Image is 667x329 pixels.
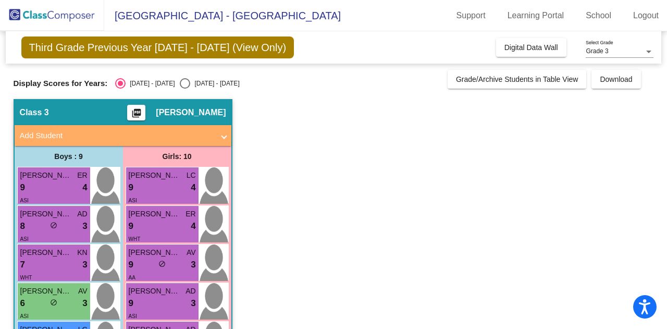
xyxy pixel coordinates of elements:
[20,181,25,194] span: 9
[448,7,494,24] a: Support
[130,108,143,123] mat-icon: picture_as_pdf
[129,247,181,258] span: [PERSON_NAME]
[129,181,133,194] span: 9
[504,43,558,52] span: Digital Data Wall
[127,105,145,120] button: Print Students Details
[496,38,566,57] button: Digital Data Wall
[129,236,141,242] span: WHT
[499,7,573,24] a: Learning Portal
[82,297,87,310] span: 3
[104,7,341,24] span: [GEOGRAPHIC_DATA] - [GEOGRAPHIC_DATA]
[20,313,29,319] span: ASI
[20,247,72,258] span: [PERSON_NAME]
[129,220,133,233] span: 9
[191,258,195,272] span: 3
[129,170,181,181] span: [PERSON_NAME]
[20,220,25,233] span: 8
[191,220,195,233] span: 4
[15,146,123,167] div: Boys : 9
[77,247,87,258] span: KN
[456,75,578,83] span: Grade/Archive Students in Table View
[20,209,72,220] span: [PERSON_NAME]
[191,297,195,310] span: 3
[191,181,195,194] span: 4
[20,236,29,242] span: ASI
[82,258,87,272] span: 3
[20,198,29,203] span: ASI
[20,275,32,281] span: WHT
[129,258,133,272] span: 9
[187,247,196,258] span: AV
[123,146,231,167] div: Girls: 10
[625,7,667,24] a: Logout
[20,130,214,142] mat-panel-title: Add Student
[158,260,166,267] span: do_not_disturb_alt
[586,47,608,55] span: Grade 3
[126,79,175,88] div: [DATE] - [DATE]
[77,209,87,220] span: AD
[190,79,239,88] div: [DATE] - [DATE]
[15,125,231,146] mat-expansion-panel-header: Add Student
[129,198,137,203] span: ASI
[129,286,181,297] span: [PERSON_NAME]
[115,78,239,89] mat-radio-group: Select an option
[20,170,72,181] span: [PERSON_NAME]
[156,107,226,118] span: [PERSON_NAME]
[50,299,57,306] span: do_not_disturb_alt
[82,181,87,194] span: 4
[77,170,87,181] span: ER
[129,297,133,310] span: 9
[14,79,108,88] span: Display Scores for Years:
[20,107,49,118] span: Class 3
[20,286,72,297] span: [PERSON_NAME]
[186,286,195,297] span: AD
[187,170,196,181] span: LC
[20,297,25,310] span: 6
[50,222,57,229] span: do_not_disturb_alt
[20,258,25,272] span: 7
[82,220,87,233] span: 3
[186,209,195,220] span: ER
[448,70,587,89] button: Grade/Archive Students in Table View
[129,275,135,281] span: AA
[129,209,181,220] span: [PERSON_NAME]
[591,70,640,89] button: Download
[600,75,632,83] span: Download
[21,36,294,58] span: Third Grade Previous Year [DATE] - [DATE] (View Only)
[78,286,88,297] span: AV
[129,313,137,319] span: ASI
[577,7,620,24] a: School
